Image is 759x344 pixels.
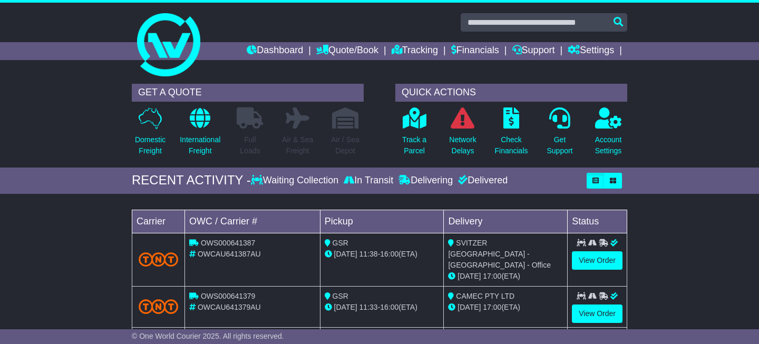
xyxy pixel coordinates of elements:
[458,272,481,280] span: [DATE]
[572,304,622,323] a: View Order
[341,175,396,186] div: In Transit
[237,134,263,156] p: Full Loads
[132,84,364,102] div: GET A QUOTE
[448,302,563,313] div: (ETA)
[139,299,178,313] img: TNT_Domestic.png
[316,42,378,60] a: Quote/Book
[595,134,622,156] p: Account Settings
[451,42,499,60] a: Financials
[333,292,348,300] span: GSR
[185,210,320,233] td: OWC / Carrier #
[380,250,398,258] span: 16:00
[135,134,166,156] p: Domestic Freight
[380,303,398,311] span: 16:00
[494,107,528,162] a: CheckFinancials
[201,292,256,300] span: OWS000641379
[448,271,563,282] div: (ETA)
[483,303,501,311] span: 17:00
[325,302,440,313] div: - (ETA)
[512,42,555,60] a: Support
[334,250,357,258] span: [DATE]
[132,210,185,233] td: Carrier
[325,249,440,260] div: - (ETA)
[395,84,627,102] div: QUICK ACTIONS
[449,134,476,156] p: Network Delays
[546,107,573,162] a: GetSupport
[402,134,426,156] p: Track a Parcel
[198,250,261,258] span: OWCAU641387AU
[198,303,261,311] span: OWCAU641379AU
[402,107,427,162] a: Track aParcel
[392,42,438,60] a: Tracking
[396,175,455,186] div: Delivering
[333,239,348,247] span: GSR
[458,303,481,311] span: [DATE]
[456,292,514,300] span: CAMEC PTY LTD
[180,134,220,156] p: International Freight
[494,134,528,156] p: Check Financials
[179,107,221,162] a: InternationalFreight
[449,107,476,162] a: NetworkDelays
[134,107,166,162] a: DomesticFreight
[444,210,568,233] td: Delivery
[247,42,303,60] a: Dashboard
[331,134,359,156] p: Air / Sea Depot
[132,173,251,188] div: RECENT ACTIVITY -
[359,250,378,258] span: 11:38
[139,252,178,267] img: TNT_Domestic.png
[359,303,378,311] span: 11:33
[251,175,341,186] div: Waiting Collection
[320,210,444,233] td: Pickup
[201,239,256,247] span: OWS000641387
[568,210,627,233] td: Status
[595,107,622,162] a: AccountSettings
[334,303,357,311] span: [DATE]
[132,332,284,340] span: © One World Courier 2025. All rights reserved.
[483,272,501,280] span: 17:00
[568,42,614,60] a: Settings
[547,134,572,156] p: Get Support
[572,251,622,270] a: View Order
[455,175,508,186] div: Delivered
[448,239,550,269] span: SVITZER [GEOGRAPHIC_DATA] - [GEOGRAPHIC_DATA] - Office
[282,134,313,156] p: Air & Sea Freight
